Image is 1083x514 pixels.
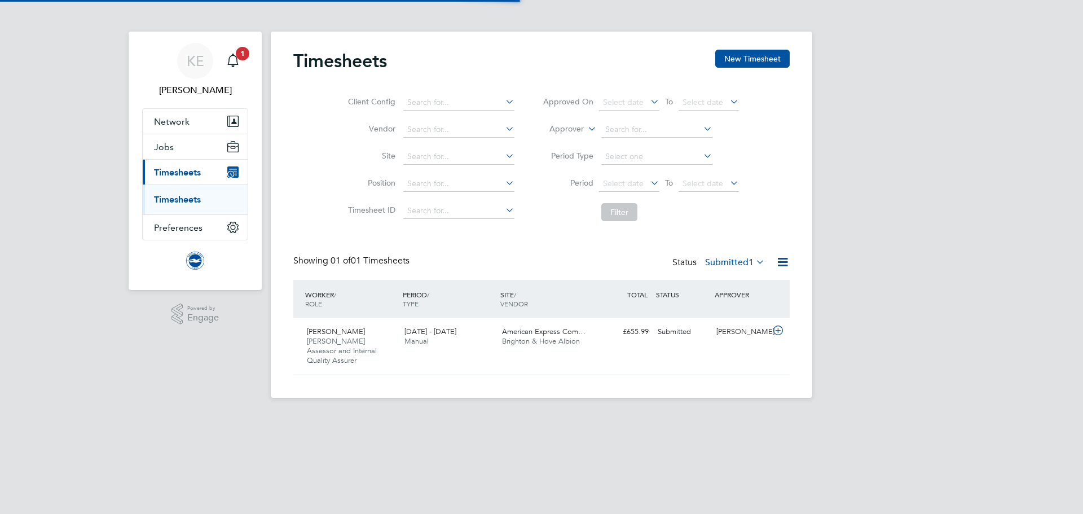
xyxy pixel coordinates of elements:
[154,116,190,127] span: Network
[142,43,248,97] a: KE[PERSON_NAME]
[142,252,248,270] a: Go to home page
[705,257,765,268] label: Submitted
[345,205,395,215] label: Timesheet ID
[345,151,395,161] label: Site
[603,97,644,107] span: Select date
[305,299,322,308] span: ROLE
[662,175,676,190] span: To
[404,336,429,346] span: Manual
[627,290,648,299] span: TOTAL
[427,290,429,299] span: /
[143,109,248,134] button: Network
[143,184,248,214] div: Timesheets
[403,176,514,192] input: Search for...
[154,167,201,178] span: Timesheets
[307,327,365,336] span: [PERSON_NAME]
[187,304,219,313] span: Powered by
[302,284,400,314] div: WORKER
[293,50,387,72] h2: Timesheets
[345,178,395,188] label: Position
[129,32,262,290] nav: Main navigation
[603,178,644,188] span: Select date
[601,149,712,165] input: Select one
[307,336,377,365] span: [PERSON_NAME] Assessor and Internal Quality Assurer
[712,323,771,341] div: [PERSON_NAME]
[749,257,754,268] span: 1
[514,290,516,299] span: /
[601,122,712,138] input: Search for...
[331,255,351,266] span: 01 of
[662,94,676,109] span: To
[143,215,248,240] button: Preferences
[712,284,771,305] div: APPROVER
[403,299,419,308] span: TYPE
[187,54,204,68] span: KE
[543,178,593,188] label: Period
[293,255,412,267] div: Showing
[715,50,790,68] button: New Timesheet
[143,134,248,159] button: Jobs
[345,96,395,107] label: Client Config
[403,122,514,138] input: Search for...
[154,222,202,233] span: Preferences
[502,327,585,336] span: American Express Com…
[403,95,514,111] input: Search for...
[601,203,637,221] button: Filter
[404,327,456,336] span: [DATE] - [DATE]
[653,323,712,341] div: Submitted
[236,47,249,60] span: 1
[143,160,248,184] button: Timesheets
[403,203,514,219] input: Search for...
[400,284,498,314] div: PERIOD
[672,255,767,271] div: Status
[171,304,219,325] a: Powered byEngage
[533,124,584,135] label: Approver
[331,255,410,266] span: 01 Timesheets
[653,284,712,305] div: STATUS
[142,84,248,97] span: Kayleigh Evans
[595,323,653,341] div: £655.99
[334,290,336,299] span: /
[500,299,528,308] span: VENDOR
[187,313,219,323] span: Engage
[345,124,395,134] label: Vendor
[683,178,723,188] span: Select date
[154,142,174,152] span: Jobs
[403,149,514,165] input: Search for...
[186,252,204,270] img: brightonandhovealbion-logo-retina.png
[222,43,244,79] a: 1
[543,96,593,107] label: Approved On
[154,194,201,205] a: Timesheets
[502,336,580,346] span: Brighton & Hove Albion
[683,97,723,107] span: Select date
[498,284,595,314] div: SITE
[543,151,593,161] label: Period Type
